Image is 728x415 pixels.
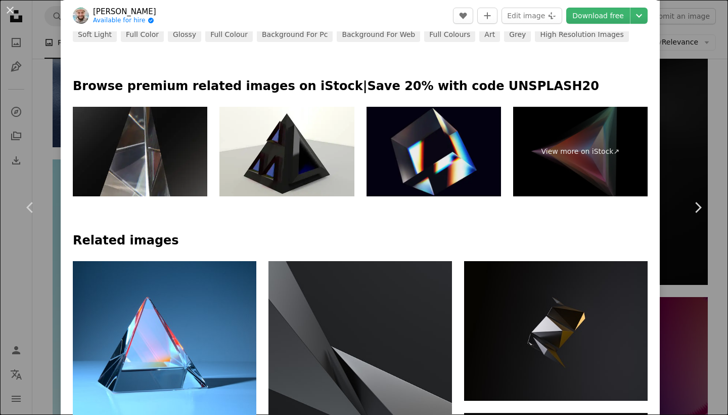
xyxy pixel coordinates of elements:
a: glossy [168,28,201,42]
img: yellow and black star illustration [464,261,648,401]
a: View more on iStock↗ [513,107,648,197]
button: Edit image [502,8,562,24]
button: Add to Collection [477,8,497,24]
a: background for pc [257,28,333,42]
img: Go to Trophim Laptev's profile [73,8,89,24]
img: Prism [219,107,354,197]
a: background for web [337,28,420,42]
h4: Related images [73,233,648,249]
a: soft light [73,28,117,42]
img: Vector glass 3d cube. [367,107,501,197]
img: Refraction of light in a prism at the incidence of light [73,107,207,197]
button: Like [453,8,473,24]
button: Choose download size [630,8,648,24]
a: full color [121,28,164,42]
a: Download free [566,8,630,24]
a: a black and white photo of a curved object [268,378,452,387]
a: yellow and black star illustration [464,326,648,336]
a: art [479,28,500,42]
a: High resolution images [535,28,628,42]
p: Browse premium related images on iStock | Save 20% with code UNSPLASH20 [73,78,648,95]
a: black and red triangle illustration [73,348,256,357]
a: full colour [205,28,253,42]
a: [PERSON_NAME] [93,7,156,17]
a: full colours [424,28,475,42]
a: Next [667,159,728,256]
a: Available for hire [93,17,156,25]
a: grey [504,28,531,42]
